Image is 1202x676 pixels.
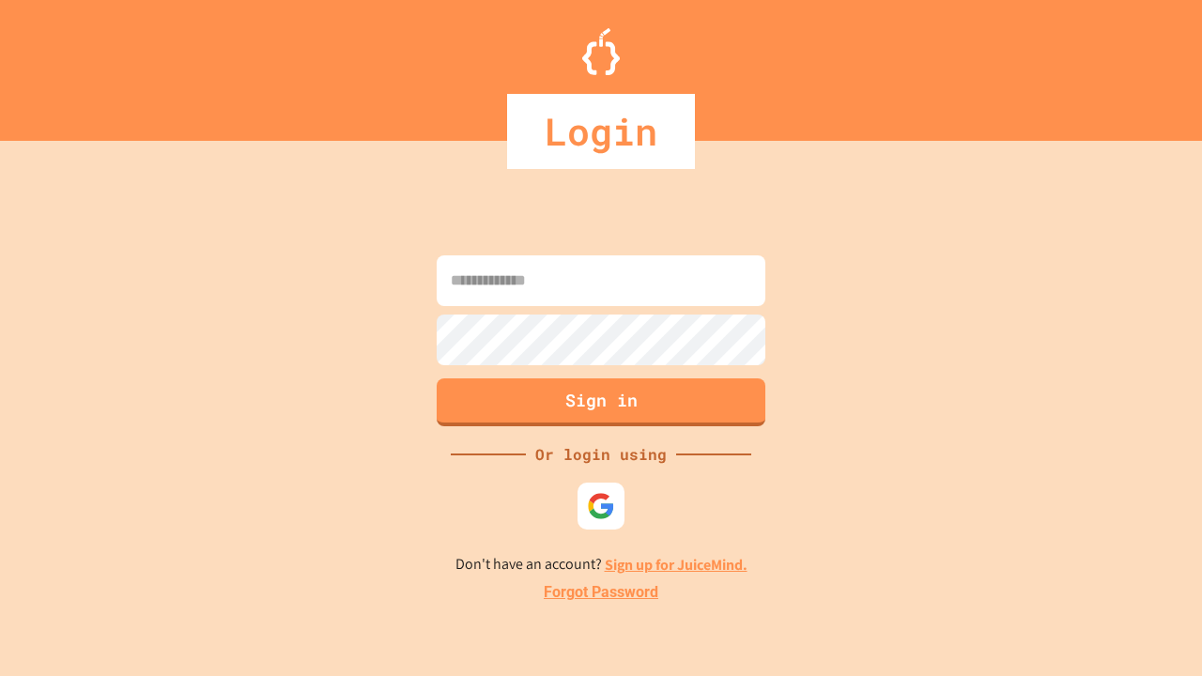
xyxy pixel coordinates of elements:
[526,443,676,466] div: Or login using
[544,581,658,604] a: Forgot Password
[587,492,615,520] img: google-icon.svg
[582,28,620,75] img: Logo.svg
[437,378,765,426] button: Sign in
[455,553,747,576] p: Don't have an account?
[605,555,747,575] a: Sign up for JuiceMind.
[507,94,695,169] div: Login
